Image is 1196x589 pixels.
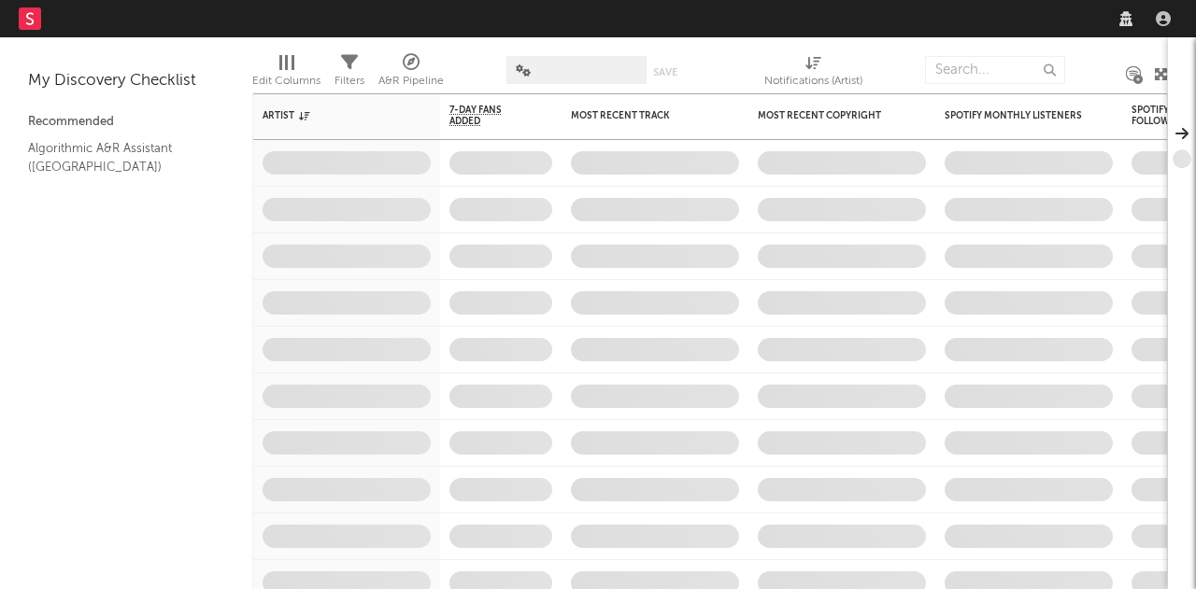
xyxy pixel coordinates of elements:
[378,47,444,101] div: A&R Pipeline
[449,105,524,127] span: 7-Day Fans Added
[378,70,444,92] div: A&R Pipeline
[925,56,1065,84] input: Search...
[653,67,677,77] button: Save
[252,70,320,92] div: Edit Columns
[335,70,364,92] div: Filters
[28,111,224,133] div: Recommended
[764,70,862,92] div: Notifications (Artist)
[945,110,1085,121] div: Spotify Monthly Listeners
[335,47,364,101] div: Filters
[758,110,898,121] div: Most Recent Copyright
[28,70,224,92] div: My Discovery Checklist
[764,47,862,101] div: Notifications (Artist)
[252,47,320,101] div: Edit Columns
[28,138,206,176] a: Algorithmic A&R Assistant ([GEOGRAPHIC_DATA])
[571,110,711,121] div: Most Recent Track
[263,110,403,121] div: Artist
